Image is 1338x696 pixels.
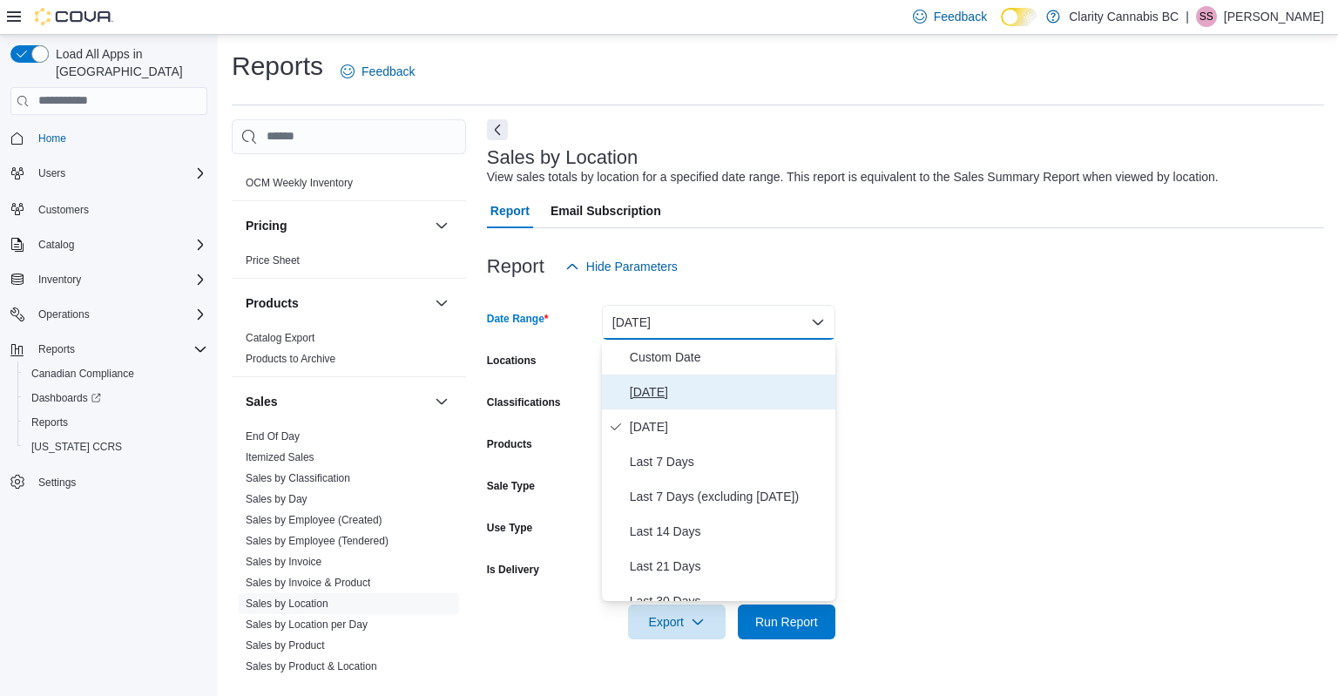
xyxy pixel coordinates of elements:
[24,412,75,433] a: Reports
[246,659,377,673] span: Sales by Product & Location
[630,382,828,402] span: [DATE]
[38,238,74,252] span: Catalog
[630,521,828,542] span: Last 14 Days
[639,605,715,639] span: Export
[334,54,422,89] a: Feedback
[24,436,129,457] a: [US_STATE] CCRS
[487,479,535,493] label: Sale Type
[487,437,532,451] label: Products
[246,577,370,589] a: Sales by Invoice & Product
[38,476,76,490] span: Settings
[246,618,368,632] span: Sales by Location per Day
[738,605,835,639] button: Run Report
[1224,6,1324,27] p: [PERSON_NAME]
[487,563,539,577] label: Is Delivery
[1001,8,1037,26] input: Dark Mode
[246,429,300,443] span: End Of Day
[1069,6,1179,27] p: Clarity Cannabis BC
[24,412,207,433] span: Reports
[232,49,323,84] h1: Reports
[246,217,287,234] h3: Pricing
[3,161,214,186] button: Users
[31,304,207,325] span: Operations
[246,254,300,267] a: Price Sheet
[38,132,66,145] span: Home
[487,256,544,277] h3: Report
[246,492,307,506] span: Sales by Day
[431,293,452,314] button: Products
[38,342,75,356] span: Reports
[431,215,452,236] button: Pricing
[246,639,325,652] span: Sales by Product
[3,302,214,327] button: Operations
[24,388,207,409] span: Dashboards
[31,416,68,429] span: Reports
[246,555,321,569] span: Sales by Invoice
[31,269,88,290] button: Inventory
[232,250,466,278] div: Pricing
[246,576,370,590] span: Sales by Invoice & Product
[31,471,207,493] span: Settings
[1001,26,1002,27] span: Dark Mode
[246,393,428,410] button: Sales
[246,597,328,611] span: Sales by Location
[487,119,508,140] button: Next
[246,556,321,568] a: Sales by Invoice
[490,193,530,228] span: Report
[38,307,90,321] span: Operations
[31,198,207,220] span: Customers
[3,233,214,257] button: Catalog
[246,514,382,526] a: Sales by Employee (Created)
[31,127,207,149] span: Home
[246,450,314,464] span: Itemized Sales
[10,118,207,540] nav: Complex example
[246,217,428,234] button: Pricing
[232,328,466,376] div: Products
[602,340,835,601] div: Select listbox
[1196,6,1217,27] div: Silena Sparrow
[246,430,300,443] a: End Of Day
[246,177,353,189] a: OCM Weekly Inventory
[24,388,108,409] a: Dashboards
[17,386,214,410] a: Dashboards
[246,176,353,190] span: OCM Weekly Inventory
[1199,6,1213,27] span: SS
[24,363,207,384] span: Canadian Compliance
[38,273,81,287] span: Inventory
[246,352,335,366] span: Products to Archive
[3,470,214,495] button: Settings
[630,556,828,577] span: Last 21 Days
[602,305,835,340] button: [DATE]
[630,486,828,507] span: Last 7 Days (excluding [DATE])
[3,196,214,221] button: Customers
[31,234,81,255] button: Catalog
[31,391,101,405] span: Dashboards
[628,605,726,639] button: Export
[246,535,389,547] a: Sales by Employee (Tendered)
[431,138,452,159] button: OCM
[35,8,113,25] img: Cova
[246,598,328,610] a: Sales by Location
[755,613,818,631] span: Run Report
[246,493,307,505] a: Sales by Day
[24,363,141,384] a: Canadian Compliance
[246,513,382,527] span: Sales by Employee (Created)
[246,353,335,365] a: Products to Archive
[1186,6,1189,27] p: |
[246,471,350,485] span: Sales by Classification
[487,521,532,535] label: Use Type
[246,534,389,548] span: Sales by Employee (Tendered)
[246,618,368,631] a: Sales by Location per Day
[31,339,207,360] span: Reports
[586,258,678,275] span: Hide Parameters
[246,639,325,652] a: Sales by Product
[17,435,214,459] button: [US_STATE] CCRS
[487,312,549,326] label: Date Range
[246,294,299,312] h3: Products
[38,203,89,217] span: Customers
[551,193,661,228] span: Email Subscription
[31,304,97,325] button: Operations
[558,249,685,284] button: Hide Parameters
[934,8,987,25] span: Feedback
